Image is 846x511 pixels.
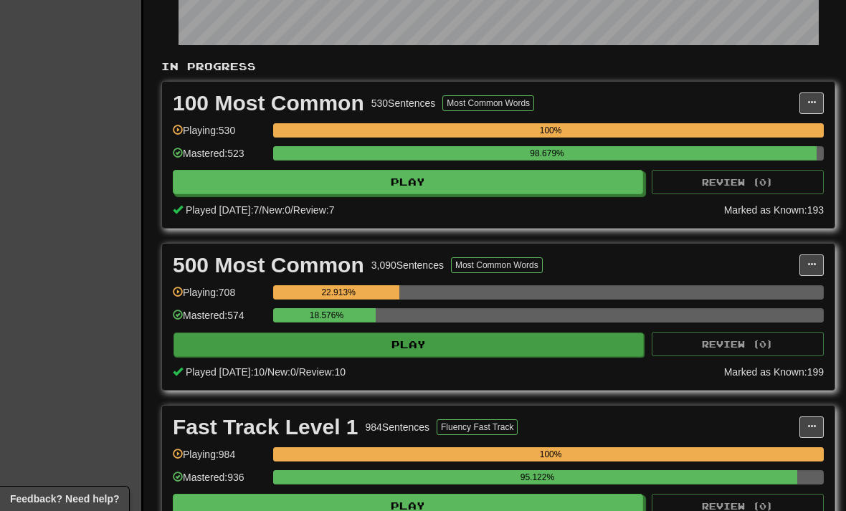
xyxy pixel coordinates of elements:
p: In Progress [161,59,835,74]
span: / [296,366,299,378]
div: 984 Sentences [366,420,430,434]
button: Most Common Words [451,257,543,273]
button: Review (0) [652,332,824,356]
span: Open feedback widget [10,492,119,506]
div: Mastered: 936 [173,470,266,494]
div: 3,090 Sentences [371,258,444,272]
div: 530 Sentences [371,96,436,110]
span: New: 0 [262,204,290,216]
span: / [290,204,293,216]
div: 100% [277,447,824,462]
span: Played [DATE]: 10 [186,366,265,378]
span: / [259,204,262,216]
div: Playing: 530 [173,123,266,147]
div: Playing: 708 [173,285,266,309]
span: Review: 10 [299,366,346,378]
div: 98.679% [277,146,817,161]
div: 500 Most Common [173,254,364,276]
div: Marked as Known: 193 [724,203,824,217]
div: 22.913% [277,285,399,300]
div: 100 Most Common [173,92,364,114]
div: Fast Track Level 1 [173,416,358,438]
span: / [265,366,267,378]
div: Playing: 984 [173,447,266,471]
div: Marked as Known: 199 [724,365,824,379]
span: Played [DATE]: 7 [186,204,259,216]
span: New: 0 [267,366,296,378]
div: 100% [277,123,824,138]
div: 18.576% [277,308,375,323]
span: Review: 7 [293,204,335,216]
button: Fluency Fast Track [437,419,518,435]
button: Most Common Words [442,95,534,111]
button: Play [173,170,643,194]
div: Mastered: 574 [173,308,266,332]
button: Review (0) [652,170,824,194]
div: Mastered: 523 [173,146,266,170]
div: 95.122% [277,470,797,484]
button: Play [174,333,644,357]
